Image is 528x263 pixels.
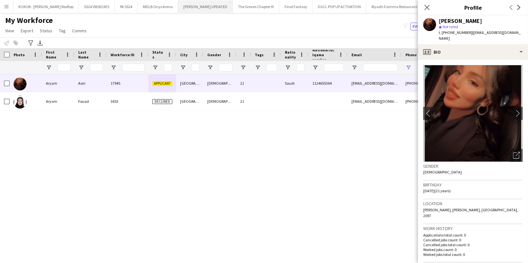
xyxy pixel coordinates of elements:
div: [GEOGRAPHIC_DATA] [176,92,203,110]
span: National ID/ Iqama number [312,47,336,62]
span: Phone [405,52,417,57]
div: [EMAIL_ADDRESS][DOMAIN_NAME] [348,74,402,92]
p: Cancelled jobs count: 0 [423,237,523,242]
span: [DATE] (21 years) [423,188,451,193]
input: First Name Filter Input [58,64,70,71]
app-action-btn: Export XLSX [36,39,44,47]
button: Open Filter Menu [207,65,213,70]
h3: Location [423,201,523,206]
span: | [EMAIL_ADDRESS][DOMAIN_NAME] [439,30,521,41]
button: Riyadh Fiamma Restaurant [366,0,423,13]
input: City Filter Input [192,64,199,71]
div: Saudi [281,74,308,92]
span: Declined [152,99,172,104]
span: t. [PHONE_NUMBER] [439,30,472,35]
img: Crew avatar or photo [423,65,523,162]
div: Bio [418,44,528,60]
button: Open Filter Menu [312,65,318,70]
span: Workforce ID [111,52,135,57]
input: National ID/ Iqama number Filter Input [324,64,344,71]
input: Nationality Filter Input [296,64,305,71]
span: 1124655364 [312,81,332,86]
img: Aryam Fouad [14,96,27,109]
span: Tag [59,28,66,34]
span: Tags [255,52,264,57]
img: Aryam Asiri [14,78,27,90]
span: Photo [14,52,25,57]
a: Tag [56,26,68,35]
p: Applications total count: 0 [423,233,523,237]
button: Final Fantasy [279,0,313,13]
span: First Name [46,50,63,59]
p: Cancelled jobs total count: 0 [423,242,523,247]
div: Open photos pop-in [510,149,523,162]
h3: Birthday [423,182,523,188]
div: Aryam [42,92,74,110]
button: Everyone8,577 [410,23,443,30]
app-action-btn: Advanced filters [27,39,35,47]
div: [PERSON_NAME] [439,18,482,24]
p: Worked jobs total count: 0 [423,252,523,257]
span: Comms [72,28,87,34]
div: [GEOGRAPHIC_DATA] [176,74,203,92]
p: Worked jobs count: 0 [423,247,523,252]
button: SS24 VIB BOXES [79,0,115,13]
button: Open Filter Menu [180,65,186,70]
span: City [180,52,188,57]
button: Open Filter Menu [405,65,411,70]
input: Phone Filter Input [417,64,480,71]
button: DGCL POP UP ACTIVATION [313,0,366,13]
button: Open Filter Menu [46,65,52,70]
div: [EMAIL_ADDRESS][DOMAIN_NAME] [348,92,402,110]
div: 21 [236,92,251,110]
div: [DEMOGRAPHIC_DATA] [203,92,236,110]
input: Status Filter Input [164,64,172,71]
a: Export [18,26,36,35]
a: Status [37,26,55,35]
div: 17945 [107,74,148,92]
button: [PERSON_NAME] UPDATED [178,0,233,13]
button: The Groves Chapter III [233,0,279,13]
span: Nationality [285,50,297,59]
div: 3653 [107,92,148,110]
div: 21 [236,74,251,92]
button: PA SS24 [115,0,138,13]
button: Open Filter Menu [152,65,158,70]
div: Asiri [74,74,107,92]
button: Open Filter Menu [240,65,246,70]
h3: Gender [423,163,523,169]
div: [PHONE_NUMBER] [402,74,484,92]
span: Gender [207,52,221,57]
span: Status [40,28,52,34]
span: My Workforce [5,16,53,25]
span: [DEMOGRAPHIC_DATA] [423,170,462,174]
input: Gender Filter Input [219,64,232,71]
a: Comms [70,26,89,35]
input: Email Filter Input [363,64,398,71]
span: Status [152,50,165,59]
button: Open Filter Menu [111,65,116,70]
div: Aryam [42,74,74,92]
button: Open Filter Menu [78,65,84,70]
button: Open Filter Menu [285,65,291,70]
div: Fouad [74,92,107,110]
button: MDLB Onyx Arena [138,0,178,13]
span: Email [351,52,362,57]
h3: Profile [418,3,528,12]
span: [PERSON_NAME], [PERSON_NAME], [GEOGRAPHIC_DATA], 2097 [423,207,518,218]
a: View [3,26,17,35]
div: [PHONE_NUMBER] [402,92,484,110]
h3: Work history [423,226,523,231]
input: Workforce ID Filter Input [122,64,145,71]
button: Open Filter Menu [255,65,261,70]
div: [DEMOGRAPHIC_DATA] [203,74,236,92]
input: Tags Filter Input [266,64,277,71]
span: Last Name [78,50,95,59]
button: KOKUB - [PERSON_NAME] Rooftop [13,0,79,13]
span: Applicant [152,81,172,86]
span: Not rated [443,24,458,29]
input: Last Name Filter Input [90,64,103,71]
span: Export [21,28,33,34]
button: Open Filter Menu [351,65,357,70]
span: View [5,28,14,34]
